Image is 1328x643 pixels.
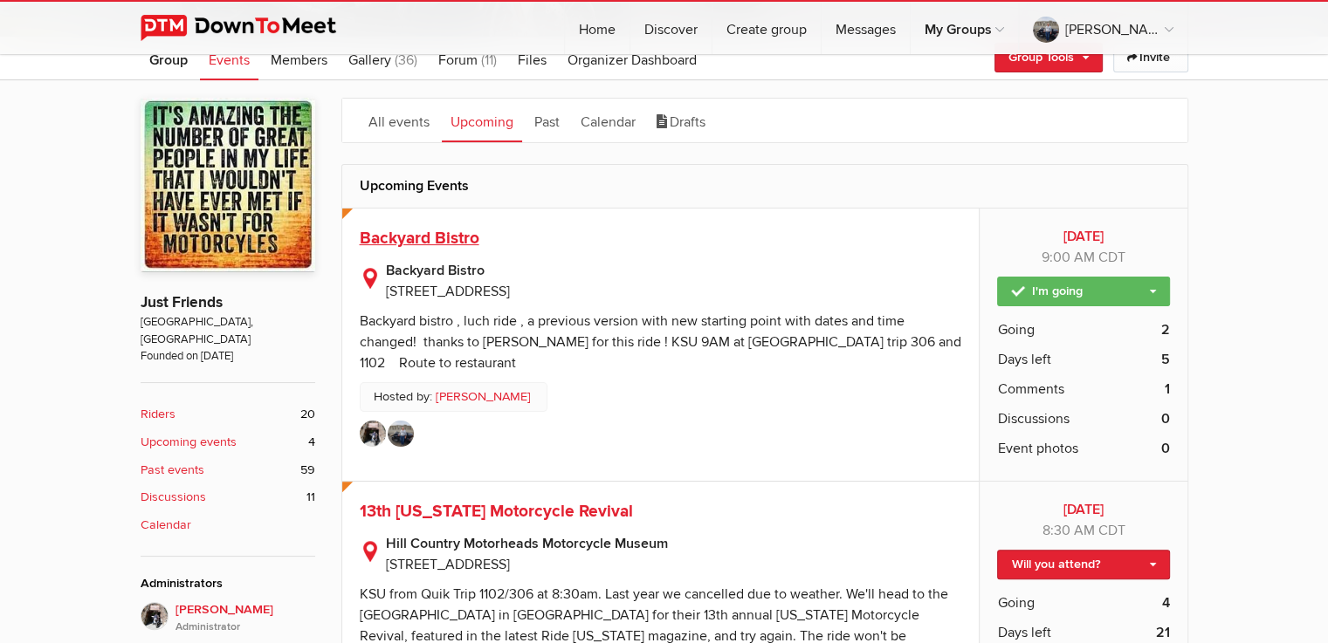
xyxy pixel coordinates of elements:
b: 21 [1156,622,1170,643]
a: Backyard Bistro [360,228,479,249]
span: Comments [997,379,1063,400]
a: Past [526,99,568,142]
a: Calendar [572,99,644,142]
div: Administrators [141,574,315,593]
b: 2 [1161,319,1170,340]
a: Past events 59 [141,461,315,480]
span: Forum [438,51,478,69]
b: Backyard Bistro [386,260,962,281]
span: (11) [481,51,497,69]
img: Just Friends [141,98,315,272]
a: Will you attend? [997,550,1169,579]
span: Gallery [348,51,391,69]
a: My Groups [911,2,1018,54]
span: Event photos [997,438,1077,459]
a: All events [360,99,438,142]
a: Gallery (36) [340,37,426,80]
a: [PERSON_NAME] [1019,2,1187,54]
b: [DATE] [997,499,1169,520]
span: America/Chicago [1097,522,1125,539]
a: Just Friends [141,293,223,311]
a: Home [565,2,630,54]
b: [DATE] [997,226,1169,247]
b: Past events [141,461,204,480]
i: Administrator [175,619,315,635]
div: Backyard bistro , luch ride , a previous version with new starting point with dates and time chan... [360,312,961,372]
h2: Upcoming Events [360,165,1170,207]
span: 59 [300,461,315,480]
span: Events [209,51,250,69]
span: Group [149,51,188,69]
a: Drafts [648,99,714,142]
b: Upcoming events [141,433,237,452]
span: 20 [300,405,315,424]
span: Days left [997,349,1050,370]
span: 11 [306,488,315,507]
a: Discover [630,2,712,54]
a: Forum (11) [430,37,506,80]
a: Messages [822,2,910,54]
span: Discussions [997,408,1069,429]
a: Organizer Dashboard [559,37,705,80]
a: Upcoming events 4 [141,433,315,452]
span: 9:00 AM [1042,249,1095,266]
a: Group [141,37,196,80]
img: DownToMeet [141,15,363,41]
a: 13th [US_STATE] Motorcycle Revival [360,501,633,522]
img: Kenneth Manuel [388,421,414,447]
b: Calendar [141,516,191,535]
a: Group Tools [994,43,1103,72]
span: Files [518,51,547,69]
a: I'm going [997,277,1169,306]
span: Going [997,319,1034,340]
img: John P [360,421,386,447]
b: 5 [1161,349,1170,370]
a: Events [200,37,258,80]
img: John P [141,602,169,630]
span: [GEOGRAPHIC_DATA], [GEOGRAPHIC_DATA] [141,314,315,348]
span: Going [997,592,1034,613]
a: Upcoming [442,99,522,142]
b: 0 [1161,438,1170,459]
a: Calendar [141,516,315,535]
span: 4 [308,433,315,452]
span: America/Chicago [1098,249,1125,266]
a: Create group [712,2,821,54]
p: Hosted by: [360,382,547,412]
span: [STREET_ADDRESS] [386,556,510,573]
span: Founded on [DATE] [141,348,315,365]
span: [PERSON_NAME] [175,600,315,635]
b: Hill Country Motorheads Motorcycle Museum [386,533,962,554]
a: Discussions 11 [141,488,315,507]
span: (36) [395,51,417,69]
a: Files [509,37,555,80]
a: Riders 20 [141,405,315,424]
span: Organizer Dashboard [568,51,697,69]
span: Days left [997,622,1050,643]
a: [PERSON_NAME] [436,387,531,407]
b: Discussions [141,488,206,507]
b: 0 [1161,408,1170,429]
span: 8:30 AM [1042,522,1094,539]
span: [STREET_ADDRESS] [386,283,510,300]
b: Riders [141,405,175,424]
a: Members [262,37,336,80]
a: Invite [1113,43,1188,72]
b: 1 [1165,379,1170,400]
a: [PERSON_NAME]Administrator [141,602,315,635]
b: 4 [1162,592,1170,613]
span: Members [271,51,327,69]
